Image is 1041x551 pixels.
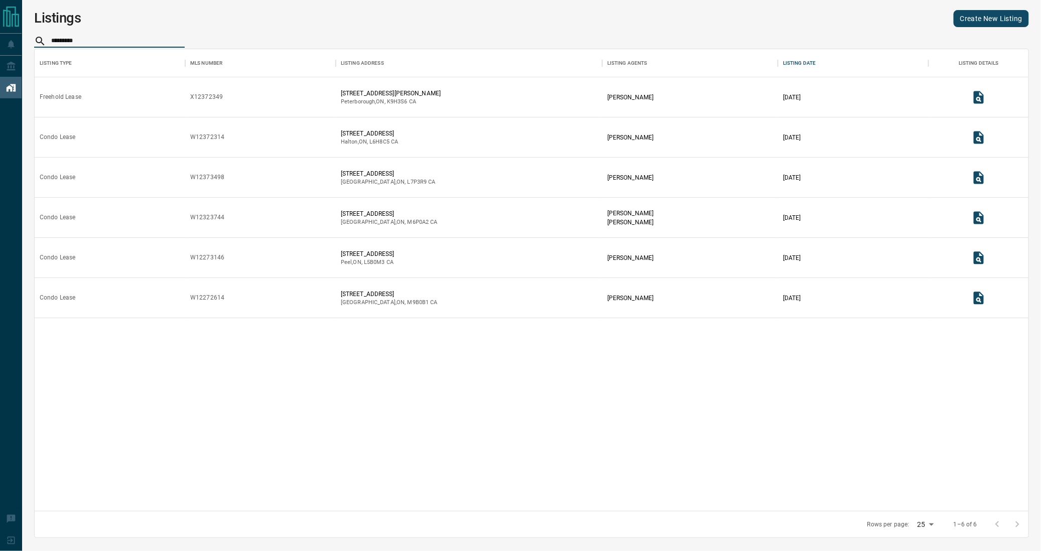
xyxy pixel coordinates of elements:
[40,253,75,262] div: Condo Lease
[341,218,438,226] p: [GEOGRAPHIC_DATA] , ON , CA
[40,133,75,142] div: Condo Lease
[783,294,801,303] p: [DATE]
[341,290,438,299] p: [STREET_ADDRESS]
[969,288,989,308] button: View Listing Details
[778,49,929,77] div: Listing Date
[607,253,654,262] p: [PERSON_NAME]
[783,213,801,222] p: [DATE]
[190,253,224,262] div: W12273146
[341,89,441,98] p: [STREET_ADDRESS][PERSON_NAME]
[607,218,654,227] p: [PERSON_NAME]
[341,258,395,266] p: Peel , ON , CA
[190,294,224,302] div: W12272614
[341,129,398,138] p: [STREET_ADDRESS]
[40,93,81,101] div: Freehold Lease
[969,168,989,188] button: View Listing Details
[783,173,801,182] p: [DATE]
[336,49,602,77] div: Listing Address
[954,520,977,529] p: 1–6 of 6
[969,248,989,268] button: View Listing Details
[40,49,72,77] div: Listing Type
[341,49,384,77] div: Listing Address
[387,98,408,105] span: k9h3s6
[190,133,224,142] div: W12372314
[969,208,989,228] button: View Listing Details
[929,49,1029,77] div: Listing Details
[341,299,438,307] p: [GEOGRAPHIC_DATA] , ON , CA
[369,139,389,145] span: l6h8c5
[190,93,223,101] div: X12372349
[954,10,1029,27] a: Create New Listing
[40,294,75,302] div: Condo Lease
[364,259,385,265] span: l5b0m3
[867,520,909,529] p: Rows per page:
[341,169,436,178] p: [STREET_ADDRESS]
[607,133,654,142] p: [PERSON_NAME]
[34,10,81,26] h1: Listings
[602,49,778,77] div: Listing Agents
[914,517,938,532] div: 25
[607,209,654,218] p: [PERSON_NAME]
[341,209,438,218] p: [STREET_ADDRESS]
[607,93,654,102] p: [PERSON_NAME]
[783,133,801,142] p: [DATE]
[408,219,429,225] span: m6p0a2
[185,49,336,77] div: MLS Number
[190,173,224,182] div: W12373498
[783,253,801,262] p: [DATE]
[969,87,989,107] button: View Listing Details
[341,98,441,106] p: Peterborough , ON , CA
[341,249,395,258] p: [STREET_ADDRESS]
[959,49,999,77] div: Listing Details
[190,213,224,222] div: W12323744
[341,178,436,186] p: [GEOGRAPHIC_DATA] , ON , CA
[969,127,989,148] button: View Listing Details
[35,49,185,77] div: Listing Type
[607,173,654,182] p: [PERSON_NAME]
[607,49,647,77] div: Listing Agents
[783,93,801,102] p: [DATE]
[40,213,75,222] div: Condo Lease
[408,179,427,185] span: l7p3r9
[40,173,75,182] div: Condo Lease
[783,49,816,77] div: Listing Date
[408,299,429,306] span: m9b0b1
[341,138,398,146] p: Halton , ON , CA
[190,49,222,77] div: MLS Number
[607,294,654,303] p: [PERSON_NAME]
